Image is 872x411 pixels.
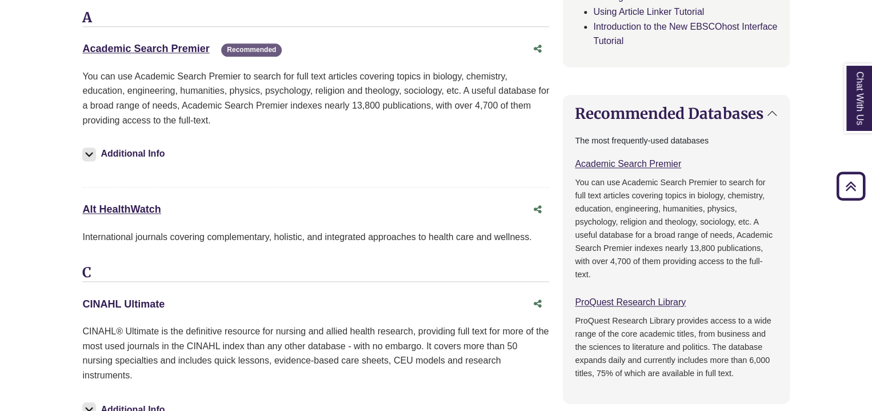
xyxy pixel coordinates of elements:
p: The most frequently-used databases [575,134,777,147]
a: Academic Search Premier [82,43,209,54]
button: Additional Info [82,146,168,162]
span: Recommended [221,43,282,57]
p: CINAHL® Ultimate is the definitive resource for nursing and allied health research, providing ful... [82,324,549,382]
button: Share this database [526,38,549,60]
button: Share this database [526,293,549,315]
a: ProQuest Research Library [575,297,686,307]
p: You can use Academic Search Premier to search for full text articles covering topics in biology, ... [82,69,549,127]
a: Academic Search Premier [575,159,681,169]
p: ProQuest Research Library provides access to a wide range of the core academic titles, from busin... [575,314,777,380]
p: You can use Academic Search Premier to search for full text articles covering topics in biology, ... [575,176,777,281]
a: Alt HealthWatch [82,203,161,215]
h3: C [82,265,549,282]
a: Back to Top [833,178,869,194]
h3: A [82,10,549,27]
a: CINAHL Ultimate [82,298,165,310]
button: Share this database [526,199,549,221]
p: International journals covering complementary, holistic, and integrated approaches to health care... [82,230,549,245]
a: Introduction to the New EBSCOhost Interface Tutorial [593,22,777,46]
button: Recommended Databases [563,95,789,131]
a: Using Article Linker Tutorial [593,7,704,17]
